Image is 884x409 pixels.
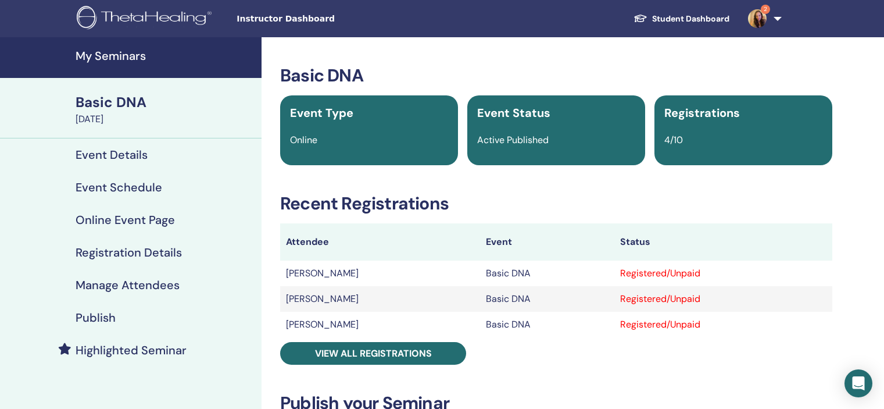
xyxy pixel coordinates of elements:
h3: Recent Registrations [280,193,832,214]
h4: Publish [76,311,116,325]
div: [DATE] [76,112,255,126]
span: Event Status [477,105,550,120]
td: Basic DNA [480,312,614,337]
img: logo.png [77,6,216,32]
td: Basic DNA [480,286,614,312]
h4: My Seminars [76,49,255,63]
a: Student Dashboard [624,8,739,30]
h3: Basic DNA [280,65,832,86]
th: Event [480,223,614,261]
td: [PERSON_NAME] [280,261,480,286]
span: View all registrations [315,347,432,360]
td: [PERSON_NAME] [280,312,480,337]
h4: Highlighted Seminar [76,343,187,357]
div: Registered/Unpaid [620,318,826,332]
td: Basic DNA [480,261,614,286]
img: graduation-cap-white.svg [634,13,647,23]
th: Status [614,223,832,261]
div: Basic DNA [76,93,255,112]
div: Open Intercom Messenger [844,369,872,397]
a: View all registrations [280,342,466,365]
span: Instructor Dashboard [237,13,411,25]
div: Registered/Unpaid [620,292,826,306]
a: Basic DNA[DATE] [69,93,262,126]
td: [PERSON_NAME] [280,286,480,312]
th: Attendee [280,223,480,261]
span: Registrations [664,105,740,120]
h4: Event Details [76,148,148,162]
h4: Registration Details [76,246,182,259]
span: Active Published [477,134,549,146]
span: Online [290,134,317,146]
div: Registered/Unpaid [620,266,826,280]
span: 4/10 [664,134,683,146]
img: default.jpg [748,9,767,28]
h4: Online Event Page [76,213,175,227]
span: 2 [761,5,770,14]
h4: Manage Attendees [76,278,180,292]
span: Event Type [290,105,353,120]
h4: Event Schedule [76,180,162,194]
